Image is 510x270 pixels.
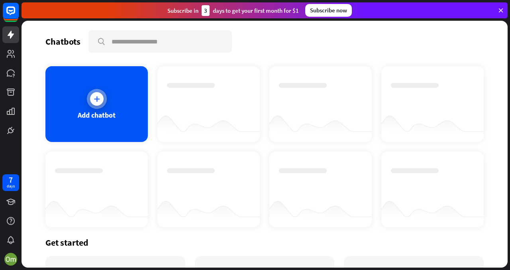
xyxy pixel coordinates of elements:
[202,5,210,16] div: 3
[45,36,80,47] div: Chatbots
[2,174,19,191] a: 7 days
[6,3,30,27] button: Open LiveChat chat widget
[78,110,116,120] div: Add chatbot
[9,176,13,183] div: 7
[167,5,299,16] div: Subscribe in days to get your first month for $1
[305,4,352,17] div: Subscribe now
[7,183,15,189] div: days
[45,237,484,248] div: Get started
